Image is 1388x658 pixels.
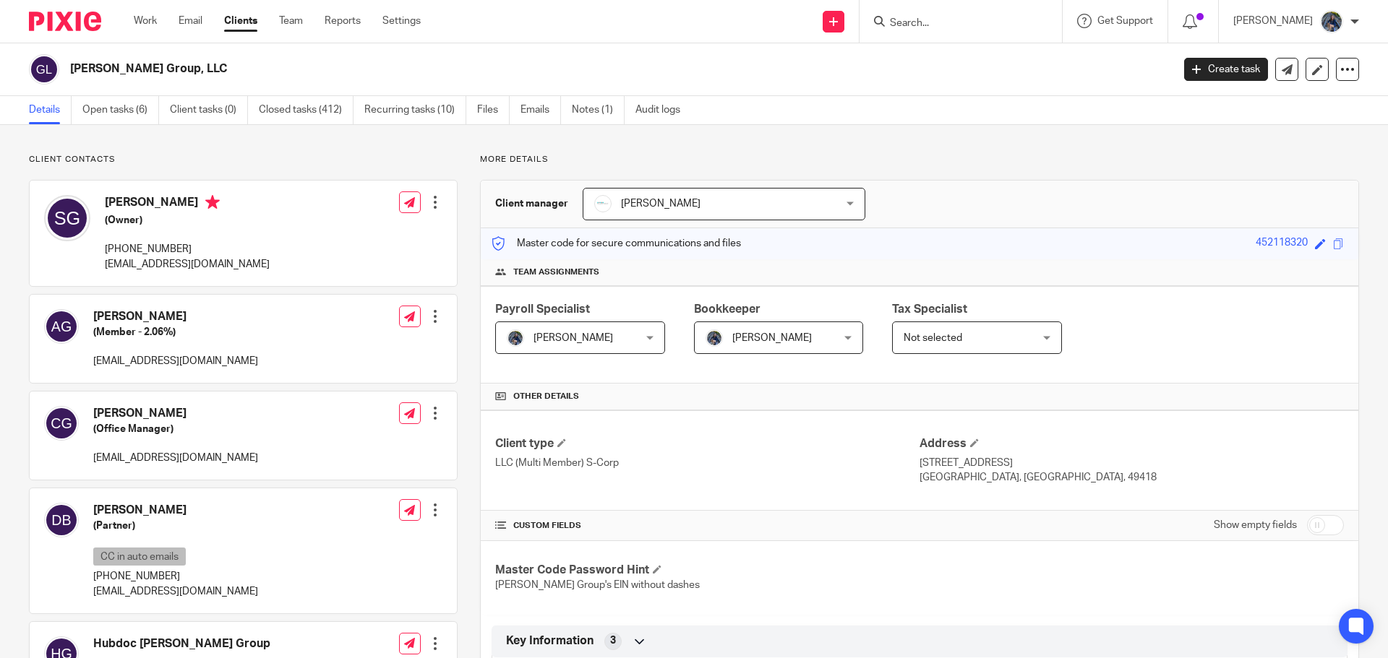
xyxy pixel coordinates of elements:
i: Primary [205,195,220,209]
h4: Client type [495,436,920,451]
p: [PHONE_NUMBER] [105,242,270,256]
p: [STREET_ADDRESS] [920,456,1344,470]
h4: CUSTOM FIELDS [495,520,920,532]
a: Notes (1) [572,96,625,124]
h5: (Member - 2.06%) [93,325,258,339]
p: Client contacts [29,154,458,165]
h3: Client manager [495,196,568,211]
span: Team assignments [513,267,599,278]
p: LLC (Multi Member) S-Corp [495,456,920,470]
span: Other details [513,391,579,402]
p: CC in auto emails [93,547,186,566]
h5: (Partner) [93,519,258,533]
p: [EMAIL_ADDRESS][DOMAIN_NAME] [105,257,270,272]
span: Tax Specialist [892,303,967,315]
h4: Master Code Password Hint [495,563,920,578]
span: 3 [610,633,616,648]
a: Email [179,14,202,28]
span: Get Support [1097,16,1153,26]
span: [PERSON_NAME] [621,199,701,209]
span: Not selected [904,333,962,343]
a: Recurring tasks (10) [364,96,466,124]
h2: [PERSON_NAME] Group, LLC [70,61,944,77]
img: svg%3E [44,309,79,344]
img: svg%3E [44,195,90,241]
a: Emails [520,96,561,124]
img: Pixie [29,12,101,31]
p: More details [480,154,1359,165]
a: Create task [1184,58,1268,81]
div: 452118320 [1256,235,1308,252]
h4: Hubdoc [PERSON_NAME] Group [93,636,270,651]
img: svg%3E [44,503,79,537]
span: [PERSON_NAME] Group's EIN without dashes [495,580,700,590]
p: [EMAIL_ADDRESS][DOMAIN_NAME] [93,451,258,465]
h5: (Office Manager) [93,422,258,436]
span: Bookkeeper [694,303,761,315]
h4: Address [920,436,1344,451]
a: Work [134,14,157,28]
span: Key Information [506,633,594,649]
p: [EMAIL_ADDRESS][DOMAIN_NAME] [93,584,258,599]
h4: [PERSON_NAME] [93,406,258,421]
h4: [PERSON_NAME] [93,503,258,518]
img: _Logo.png [594,195,612,212]
h5: (Owner) [105,213,270,228]
p: [PERSON_NAME] [1233,14,1313,28]
a: Reports [325,14,361,28]
h4: [PERSON_NAME] [93,309,258,324]
img: 20210918_184149%20(2).jpg [706,329,723,347]
span: [PERSON_NAME] [732,333,812,343]
span: Payroll Specialist [495,303,590,315]
a: Settings [382,14,421,28]
input: Search [888,17,1019,30]
img: svg%3E [29,54,59,85]
p: [GEOGRAPHIC_DATA], [GEOGRAPHIC_DATA], 49418 [920,470,1344,485]
img: svg%3E [44,406,79,441]
a: Client tasks (0) [170,96,248,124]
a: Audit logs [635,96,691,124]
a: Team [279,14,303,28]
p: [PHONE_NUMBER] [93,569,258,584]
a: Closed tasks (412) [259,96,354,124]
span: [PERSON_NAME] [534,333,613,343]
a: Open tasks (6) [82,96,159,124]
img: 20210918_184149%20(2).jpg [507,329,524,347]
a: Clients [224,14,257,28]
a: Details [29,96,72,124]
p: [EMAIL_ADDRESS][DOMAIN_NAME] [93,354,258,368]
img: 20210918_184149%20(2).jpg [1320,10,1343,33]
a: Files [477,96,510,124]
h4: [PERSON_NAME] [105,195,270,213]
p: Master code for secure communications and files [492,236,741,251]
label: Show empty fields [1214,518,1297,532]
